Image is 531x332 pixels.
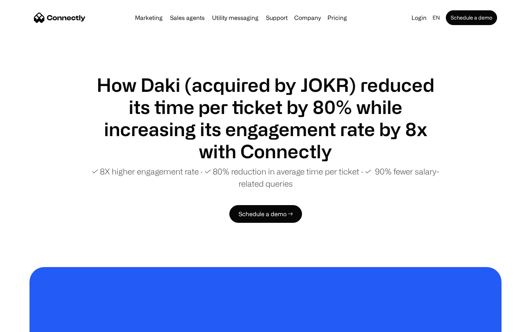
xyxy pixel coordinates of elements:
[132,15,166,21] a: Marketing
[294,13,321,23] div: Company
[446,10,497,25] a: Schedule a demo
[263,15,291,21] a: Support
[88,74,442,162] h1: How Daki (acquired by JOKR) reduced its time per ticket by 80% while increasing its engagement ra...
[88,165,442,190] p: ✓ 8X higher engagement rate ∙ ✓ 80% reduction in average time per ticket ∙ ✓ 90% fewer salary-rel...
[209,15,261,21] a: Utility messaging
[409,13,430,23] a: Login
[324,15,350,21] a: Pricing
[229,205,302,223] a: Schedule a demo →
[167,15,208,21] a: Sales agents
[7,318,44,329] aside: Language selected: English
[15,319,44,329] ul: Language list
[433,13,440,23] div: en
